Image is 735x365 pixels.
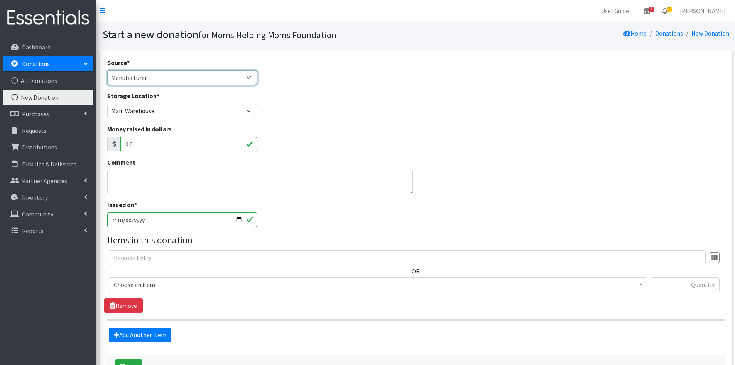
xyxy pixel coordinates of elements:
input: Barcode Entry [109,250,706,265]
label: Source [107,58,130,67]
p: Purchases [22,110,49,118]
legend: Items in this donation [107,233,725,247]
label: Issued on [107,200,137,209]
p: Reports [22,227,44,234]
label: Comment [107,158,135,167]
p: Requests [22,127,46,134]
abbr: required [157,92,159,100]
label: Money raised in dollars [107,124,172,134]
p: Community [22,210,53,218]
a: Pick Ups & Deliveries [3,156,93,172]
span: 1 [649,7,654,12]
a: Home [623,29,647,37]
a: New Donation [3,90,93,105]
label: OR [412,267,420,276]
p: Inventory [22,194,48,201]
a: 2 [656,3,674,19]
small: for Moms Helping Moms Foundation [199,29,336,41]
a: Donations [3,56,93,71]
abbr: required [134,201,137,209]
a: All Donations [3,73,93,88]
p: Pick Ups & Deliveries [22,160,76,168]
label: Storage Location [107,91,159,100]
h1: Start a new donation [103,28,413,41]
p: Partner Agencies [22,177,67,185]
a: Remove [104,298,143,313]
a: Community [3,206,93,222]
a: Add Another Item [109,328,171,342]
a: Dashboard [3,39,93,55]
span: 2 [667,7,672,12]
p: Donations [22,60,50,68]
a: New Donation [691,29,729,37]
a: Distributions [3,139,93,155]
abbr: required [127,59,130,66]
input: Quantity [651,277,720,292]
a: Requests [3,123,93,138]
a: Reports [3,223,93,238]
img: HumanEssentials [3,5,93,31]
p: Dashboard [22,43,51,51]
a: 1 [638,3,656,19]
a: User Guide [595,3,635,19]
a: Inventory [3,190,93,205]
a: Purchases [3,106,93,122]
a: [PERSON_NAME] [674,3,732,19]
a: Partner Agencies [3,173,93,188]
p: Distributions [22,143,57,151]
span: Choose an item [109,277,647,292]
span: Choose an item [114,279,642,290]
a: Donations [655,29,683,37]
